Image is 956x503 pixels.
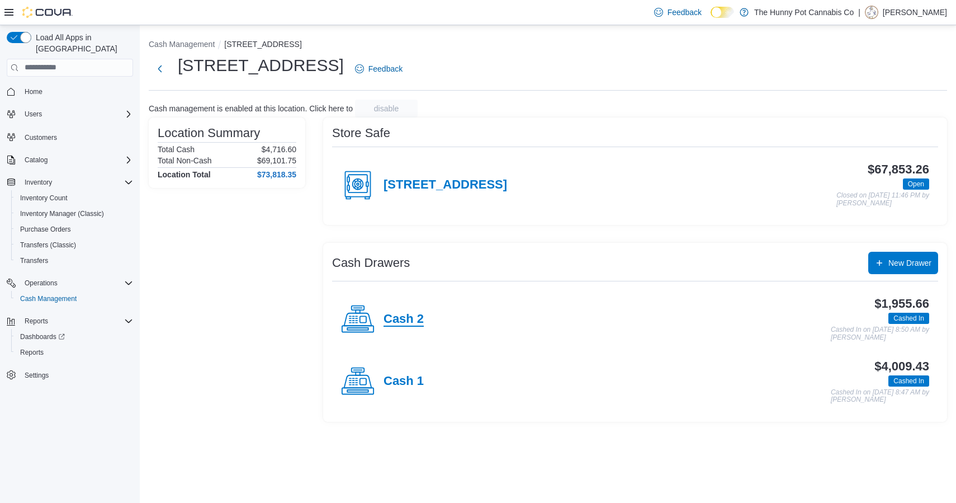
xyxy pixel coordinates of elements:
button: Home [2,83,138,100]
button: Users [2,106,138,122]
h3: Store Safe [332,126,390,140]
p: $69,101.75 [257,156,296,165]
button: New Drawer [868,252,938,274]
span: Dashboards [16,330,133,344]
button: Inventory Count [11,190,138,206]
a: Home [20,85,47,98]
h6: Total Cash [158,145,195,154]
span: Catalog [25,156,48,164]
button: Cash Management [11,291,138,307]
div: Dillon Marquez [865,6,878,19]
span: Cashed In [888,375,929,387]
h1: [STREET_ADDRESS] [178,54,344,77]
button: disable [355,100,418,117]
span: Cash Management [20,294,77,303]
h3: $67,853.26 [868,163,929,176]
h3: $1,955.66 [874,297,929,311]
a: Inventory Count [16,191,72,205]
span: Feedback [368,63,403,74]
a: Dashboards [16,330,69,344]
h3: $4,009.43 [874,360,929,373]
a: Inventory Manager (Classic) [16,207,108,220]
h3: Location Summary [158,126,260,140]
a: Dashboards [11,329,138,345]
a: Reports [16,346,48,359]
a: Feedback [351,58,407,80]
p: Cash management is enabled at this location. Click here to [149,104,353,113]
a: Cash Management [16,292,81,305]
span: Transfers (Classic) [20,241,76,250]
span: disable [374,103,399,114]
span: Inventory Count [20,194,68,203]
span: Dashboards [20,332,65,341]
span: Cashed In [888,313,929,324]
span: Settings [25,371,49,380]
button: Transfers [11,253,138,269]
button: Inventory [2,175,138,190]
p: | [858,6,860,19]
span: Transfers [20,256,48,265]
button: Inventory Manager (Classic) [11,206,138,222]
p: Closed on [DATE] 11:46 PM by [PERSON_NAME] [836,192,929,207]
span: Cashed In [893,313,924,323]
span: Purchase Orders [20,225,71,234]
span: Users [25,110,42,119]
button: Reports [2,313,138,329]
span: Operations [20,276,133,290]
span: Inventory Count [16,191,133,205]
span: Cashed In [893,376,924,386]
h3: Cash Drawers [332,256,410,270]
p: [PERSON_NAME] [883,6,947,19]
button: Operations [20,276,62,290]
span: Reports [20,314,133,328]
h4: Cash 1 [384,374,424,389]
button: Customers [2,129,138,145]
span: Inventory [20,176,133,189]
h4: Cash 2 [384,312,424,327]
span: Users [20,107,133,121]
span: Customers [25,133,57,142]
nav: An example of EuiBreadcrumbs [149,39,947,52]
span: Cash Management [16,292,133,305]
a: Feedback [650,1,706,23]
button: Cash Management [149,40,215,49]
button: Reports [11,345,138,360]
button: Reports [20,314,53,328]
span: Reports [20,348,44,357]
button: Inventory [20,176,56,189]
span: Transfers (Classic) [16,238,133,252]
span: Open [903,178,929,190]
span: Customers [20,130,133,144]
a: Transfers [16,254,53,267]
span: Catalog [20,153,133,167]
button: [STREET_ADDRESS] [224,40,301,49]
p: Cashed In on [DATE] 8:47 AM by [PERSON_NAME] [831,389,929,404]
span: Settings [20,368,133,382]
p: $4,716.60 [262,145,296,154]
span: Home [20,84,133,98]
span: Home [25,87,42,96]
span: Operations [25,279,58,288]
button: Operations [2,275,138,291]
span: Load All Apps in [GEOGRAPHIC_DATA] [31,32,133,54]
span: Reports [16,346,133,359]
a: Purchase Orders [16,223,75,236]
h4: [STREET_ADDRESS] [384,178,507,192]
span: Purchase Orders [16,223,133,236]
h4: $73,818.35 [257,170,296,179]
p: Cashed In on [DATE] 8:50 AM by [PERSON_NAME] [831,326,929,341]
button: Transfers (Classic) [11,237,138,253]
button: Catalog [20,153,52,167]
a: Customers [20,131,61,144]
span: Open [908,179,924,189]
a: Settings [20,369,53,382]
span: Inventory Manager (Classic) [20,209,104,218]
button: Users [20,107,46,121]
button: Purchase Orders [11,222,138,237]
nav: Complex example [7,79,133,412]
span: New Drawer [888,257,931,269]
button: Catalog [2,152,138,168]
p: The Hunny Pot Cannabis Co [754,6,854,19]
span: Inventory Manager (Classic) [16,207,133,220]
